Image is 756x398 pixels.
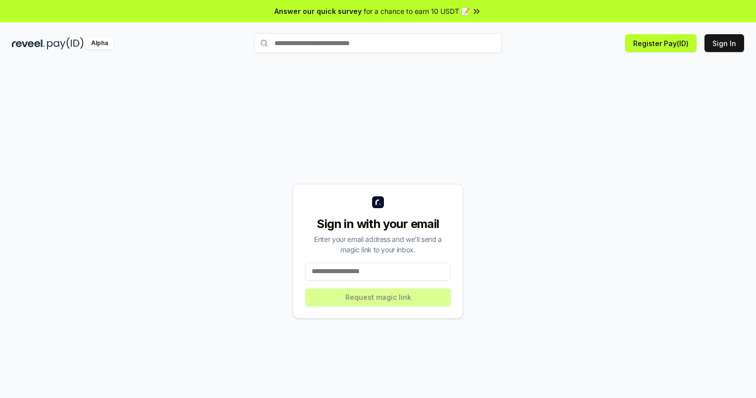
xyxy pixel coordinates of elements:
img: pay_id [47,37,84,50]
button: Sign In [704,34,744,52]
button: Register Pay(ID) [625,34,697,52]
span: for a chance to earn 10 USDT 📝 [364,6,470,16]
img: reveel_dark [12,37,45,50]
div: Sign in with your email [305,216,451,232]
span: Answer our quick survey [274,6,362,16]
div: Enter your email address and we’ll send a magic link to your inbox. [305,234,451,255]
div: Alpha [86,37,113,50]
img: logo_small [372,196,384,208]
